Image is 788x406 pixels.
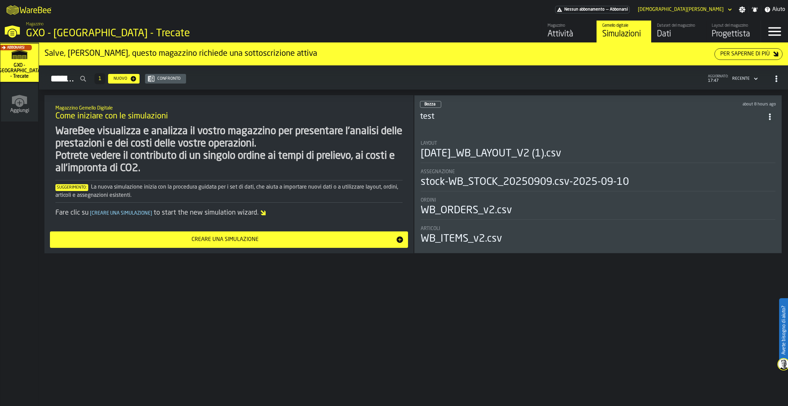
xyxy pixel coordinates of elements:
span: Articoli [421,226,440,231]
span: 17:47 [708,78,728,83]
div: Attività [548,29,591,40]
div: stock-WB_STOCK_20250909.csv-2025-09-10 [421,176,629,188]
div: stat-Ordini [421,198,775,220]
div: GXO - [GEOGRAPHIC_DATA] - Trecate [26,27,211,40]
div: stat-Layout [421,141,775,163]
div: WB_ITEMS_v2.csv [421,233,502,245]
span: Ordini [421,198,436,203]
a: link-to-/wh/new [1,83,38,123]
div: stat-Articoli [421,226,775,245]
label: button-toggle-Notifiche [749,6,761,13]
span: Abbonarsi [7,46,25,50]
span: Nessun abbonamento [564,7,605,12]
div: Title [421,226,775,231]
div: [DATE]_WB_LAYOUT_V2 (1).csv [421,148,561,160]
span: Abbonarsi [610,7,628,12]
div: Dati [657,29,700,40]
button: button-Confronto [145,74,186,84]
span: Bozza [424,102,435,106]
span: Come iniziare con le simulazioni [55,111,168,122]
div: Title [421,169,775,175]
span: Creare una simulazione [89,211,154,216]
span: ] [150,211,152,216]
span: Suggerimento: [55,184,88,191]
div: Per saperne di più [718,50,773,58]
div: Nuovo [111,76,130,81]
a: link-to-/wh/i/7274009e-5361-4e21-8e36-7045ee840609/simulations [596,21,651,42]
div: Title [421,198,775,203]
a: link-to-/wh/i/7274009e-5361-4e21-8e36-7045ee840609/pricing/ [555,6,630,13]
span: — [606,7,608,12]
div: ButtonLoadMore-Per saperne di più-Precedente-Primo-Ultimo [92,73,108,84]
div: title-Come iniziare con le simulazioni [50,101,408,125]
div: Gemello digitale [602,23,646,28]
div: Title [421,141,775,146]
div: Salve, [PERSON_NAME], questo magazzino richiede una sottoscrizione attiva [44,48,714,59]
div: WB_ORDERS_v2.csv [421,204,512,217]
a: link-to-/wh/i/7274009e-5361-4e21-8e36-7045ee840609/simulations [0,43,39,83]
div: La nuova simulazione inizia con la procedura guidata per i set di dati, che aiuta a importare nuo... [55,183,403,200]
h3: test [420,111,764,122]
div: ItemListCard- [44,95,413,253]
div: Abbonamento al menu [555,6,630,13]
h2: button-Simulazioni [39,65,788,90]
div: Dataset del magazzino [657,23,700,28]
a: link-to-/wh/i/7274009e-5361-4e21-8e36-7045ee840609/designer [706,21,761,42]
button: button-Per saperne di più [714,48,783,60]
div: ItemListCard- [39,43,788,65]
button: button-Nuovo [108,74,140,84]
a: link-to-/wh/i/7274009e-5361-4e21-8e36-7045ee840609/feed/ [542,21,596,42]
div: ItemListCard-DashboardItemContainer [414,95,782,253]
h2: Sub Title [55,104,403,111]
div: stat-Assegnazione [421,169,775,191]
div: Simulazioni [602,29,646,40]
div: Updated: 10/09/2025, 09:49:01 Created: 30/07/2025, 08:48:12 [609,102,776,107]
div: DropdownMenuValue-4 [730,75,759,83]
label: button-toggle-Impostazioni [736,6,748,13]
span: [ [90,211,92,216]
div: WareBee visualizza e analizza il vostro magazzino per presentare l'analisi delle prestazioni e de... [55,125,403,175]
label: button-toggle-Menu [761,21,788,42]
div: Creare una simulazione [54,236,396,244]
div: DropdownMenuValue-Matteo Cultrera [635,5,733,14]
div: status-0 2 [420,101,441,108]
span: aggiornato: [708,75,728,78]
span: Layout [421,141,437,146]
label: Avete bisogno di aiuto? [780,299,787,361]
label: button-toggle-Aiuto [761,5,788,14]
div: Fare clic su to start the new simulation wizard. [55,208,403,218]
button: button-Creare una simulazione [50,231,408,248]
div: Magazzino [548,23,591,28]
div: Progettista [712,29,755,40]
section: card-SimulationDashboardCard-draft [420,134,776,246]
span: Aiuto [772,5,785,14]
div: Layout del magazzino [712,23,755,28]
div: DropdownMenuValue-Matteo Cultrera [638,7,724,12]
a: link-to-/wh/i/7274009e-5361-4e21-8e36-7045ee840609/data [651,21,706,42]
div: DropdownMenuValue-4 [732,76,750,81]
span: 1 [98,76,101,81]
span: Aggiungi [10,108,29,113]
span: Magazzino [26,22,43,27]
div: Confronto [155,76,183,81]
span: Assegnazione [421,169,455,175]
